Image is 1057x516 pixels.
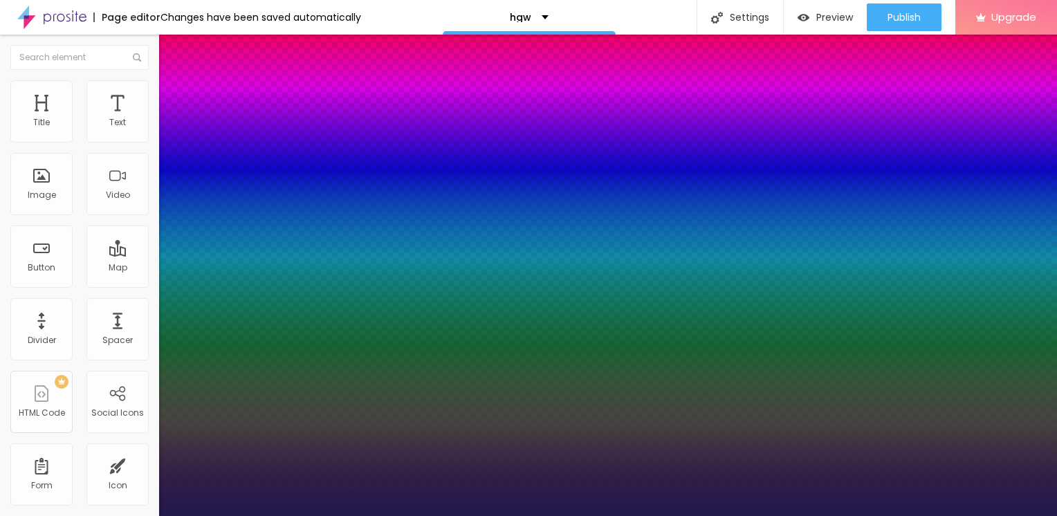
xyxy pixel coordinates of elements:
span: Upgrade [991,11,1036,23]
div: Changes have been saved automatically [160,12,361,22]
div: Map [109,263,127,273]
img: Icone [711,12,723,24]
p: hgw [510,12,531,22]
button: Publish [867,3,941,31]
button: Preview [784,3,867,31]
div: Image [28,190,56,200]
div: Form [31,481,53,490]
div: Divider [28,335,56,345]
div: Page editor [93,12,160,22]
div: Button [28,263,55,273]
img: view-1.svg [798,12,809,24]
span: Publish [888,12,921,23]
div: Icon [109,481,127,490]
img: Icone [133,53,141,62]
input: Search element [10,45,149,70]
span: Preview [816,12,853,23]
div: Social Icons [91,408,144,418]
div: Text [109,118,126,127]
div: Spacer [102,335,133,345]
div: Video [106,190,130,200]
div: Title [33,118,50,127]
div: HTML Code [19,408,65,418]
